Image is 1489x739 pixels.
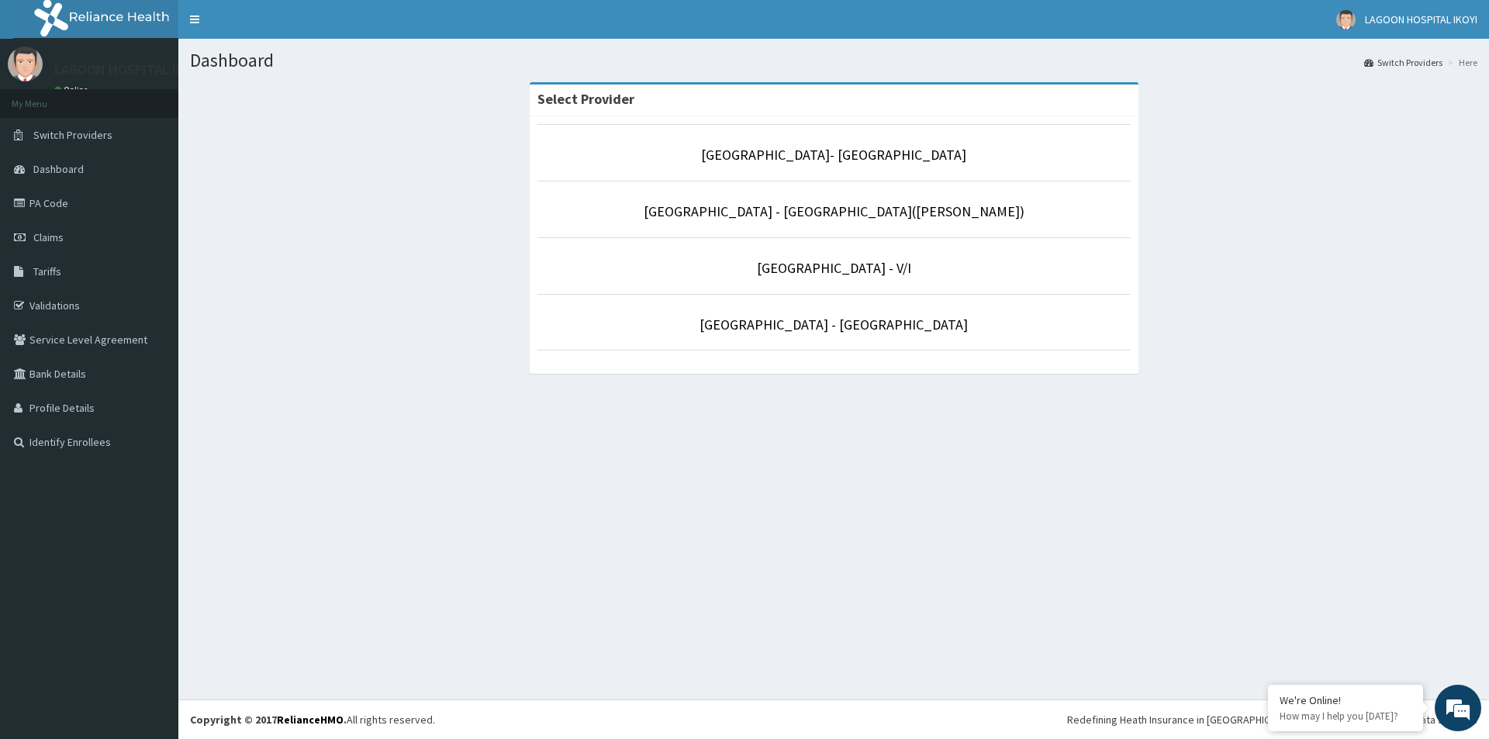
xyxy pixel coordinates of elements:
div: Redefining Heath Insurance in [GEOGRAPHIC_DATA] using Telemedicine and Data Science! [1067,712,1477,727]
a: [GEOGRAPHIC_DATA] - V/I [757,259,911,277]
a: Switch Providers [1364,56,1442,69]
span: Tariffs [33,264,61,278]
p: How may I help you today? [1280,710,1411,723]
a: [GEOGRAPHIC_DATA] - [GEOGRAPHIC_DATA]([PERSON_NAME]) [644,202,1024,220]
span: Dashboard [33,162,84,176]
div: We're Online! [1280,693,1411,707]
a: Online [54,85,92,95]
li: Here [1444,56,1477,69]
h1: Dashboard [190,50,1477,71]
img: User Image [1336,10,1356,29]
a: [GEOGRAPHIC_DATA]- [GEOGRAPHIC_DATA] [701,146,966,164]
span: Switch Providers [33,128,112,142]
footer: All rights reserved. [178,699,1489,739]
strong: Select Provider [537,90,634,108]
span: LAGOON HOSPITAL IKOYI [1365,12,1477,26]
strong: Copyright © 2017 . [190,713,347,727]
img: User Image [8,47,43,81]
a: [GEOGRAPHIC_DATA] - [GEOGRAPHIC_DATA] [700,316,968,333]
span: Claims [33,230,64,244]
p: LAGOON HOSPITAL IKOYI [54,63,204,77]
a: RelianceHMO [277,713,344,727]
